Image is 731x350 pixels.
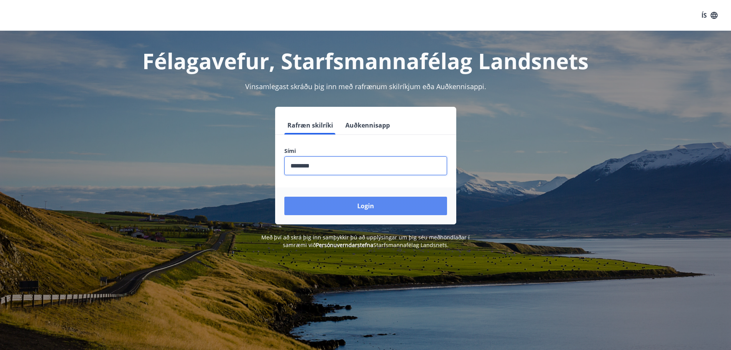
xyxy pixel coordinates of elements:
[284,147,447,155] label: Sími
[261,234,470,249] span: Með því að skrá þig inn samþykkir þú að upplýsingar um þig séu meðhöndlaðar í samræmi við Starfsm...
[697,8,722,22] button: ÍS
[342,116,393,134] button: Auðkennisapp
[284,116,336,134] button: Rafræn skilríki
[284,197,447,215] button: Login
[245,82,486,91] span: Vinsamlegast skráðu þig inn með rafrænum skilríkjum eða Auðkennisappi.
[99,46,633,75] h1: Félagavefur, Starfsmannafélag Landsnets
[316,241,373,249] a: Persónuverndarstefna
